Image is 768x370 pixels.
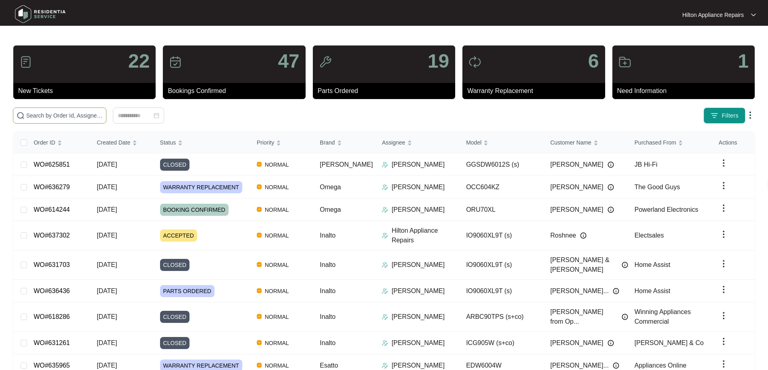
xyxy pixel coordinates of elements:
[613,288,619,294] img: Info icon
[608,161,614,168] img: Info icon
[635,184,680,190] span: The Good Guys
[320,287,335,294] span: Inalto
[33,287,70,294] a: WO#636436
[460,198,544,221] td: ORU70XL
[391,286,445,296] p: [PERSON_NAME]
[745,110,755,120] img: dropdown arrow
[128,52,150,71] p: 22
[318,86,455,96] p: Parts Ordered
[97,362,117,369] span: [DATE]
[97,161,117,168] span: [DATE]
[257,207,262,212] img: Vercel Logo
[169,56,182,68] img: icon
[18,86,156,96] p: New Tickets
[468,56,481,68] img: icon
[550,182,604,192] span: [PERSON_NAME]
[382,340,388,346] img: Assigner Icon
[622,262,628,268] img: Info icon
[460,302,544,332] td: ARBC90TPS (s+co)
[262,205,292,215] span: NORMAL
[262,182,292,192] span: NORMAL
[466,138,481,147] span: Model
[712,132,754,153] th: Actions
[320,206,341,213] span: Omega
[391,338,445,348] p: [PERSON_NAME]
[635,339,704,346] span: [PERSON_NAME] & Co
[257,363,262,368] img: Vercel Logo
[467,86,605,96] p: Warranty Replacement
[262,231,292,240] span: NORMAL
[97,339,117,346] span: [DATE]
[635,362,687,369] span: Appliances Online
[391,226,460,245] p: Hilton Appliance Repairs
[719,311,728,320] img: dropdown arrow
[719,337,728,346] img: dropdown arrow
[635,308,691,325] span: Winning Appliances Commercial
[719,259,728,269] img: dropdown arrow
[382,232,388,239] img: Assigner Icon
[382,314,388,320] img: Assigner Icon
[382,138,405,147] span: Assignee
[613,362,619,369] img: Info icon
[617,86,755,96] p: Need Information
[26,111,103,120] input: Search by Order Id, Assignee Name, Customer Name, Brand and Model
[27,132,90,153] th: Order ID
[428,52,449,71] p: 19
[319,56,332,68] img: icon
[33,261,70,268] a: WO#631703
[257,184,262,189] img: Vercel Logo
[154,132,250,153] th: Status
[33,232,70,239] a: WO#637302
[622,314,628,320] img: Info icon
[257,233,262,238] img: Vercel Logo
[320,184,341,190] span: Omega
[33,206,70,213] a: WO#614244
[160,204,229,216] span: BOOKING CONFIRMED
[33,362,70,369] a: WO#635965
[719,203,728,213] img: dropdown arrow
[550,231,576,240] span: Roshnee
[460,332,544,354] td: ICG905W (s+co)
[160,311,190,323] span: CLOSED
[460,153,544,176] td: GGSDW6012S (s)
[719,285,728,294] img: dropdown arrow
[97,261,117,268] span: [DATE]
[262,338,292,348] span: NORMAL
[382,184,388,190] img: Assigner Icon
[550,160,604,169] span: [PERSON_NAME]
[710,112,718,120] img: filter icon
[550,286,609,296] span: [PERSON_NAME]...
[320,232,335,239] span: Inalto
[635,206,698,213] span: Powerland Electronics
[375,132,460,153] th: Assignee
[608,340,614,346] img: Info icon
[160,181,242,193] span: WARRANTY REPLACEMENT
[97,138,130,147] span: Created Date
[160,159,190,171] span: CLOSED
[90,132,154,153] th: Created Date
[160,337,190,349] span: CLOSED
[262,160,292,169] span: NORMAL
[97,232,117,239] span: [DATE]
[635,287,670,294] span: Home Assist
[628,132,712,153] th: Purchased From
[97,184,117,190] span: [DATE]
[719,229,728,239] img: dropdown arrow
[382,161,388,168] img: Assigner Icon
[550,138,591,147] span: Customer Name
[19,56,32,68] img: icon
[262,260,292,270] span: NORMAL
[738,52,749,71] p: 1
[588,52,599,71] p: 6
[320,161,373,168] span: [PERSON_NAME]
[460,176,544,198] td: OCC604KZ
[382,288,388,294] img: Assigner Icon
[320,362,338,369] span: Esatto
[17,112,25,120] img: search-icon
[257,314,262,319] img: Vercel Logo
[160,259,190,271] span: CLOSED
[33,184,70,190] a: WO#636279
[278,52,299,71] p: 47
[635,261,670,268] span: Home Assist
[257,288,262,293] img: Vercel Logo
